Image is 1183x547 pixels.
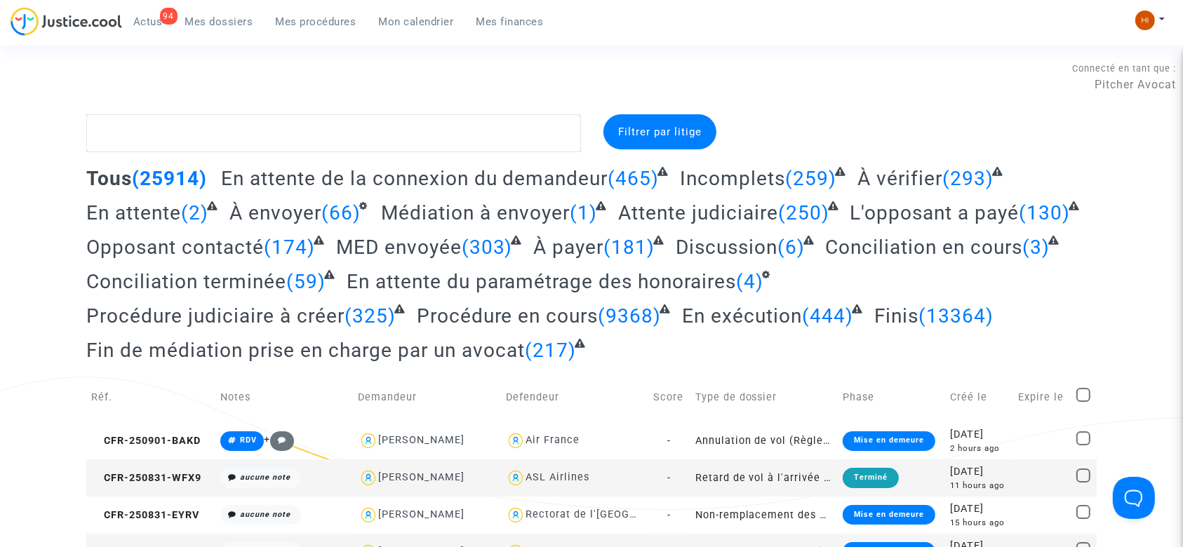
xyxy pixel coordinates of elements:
[86,304,345,327] span: Procédure judiciaire à créer
[825,236,1022,259] span: Conciliation en cours
[276,15,356,28] span: Mes procédures
[378,471,464,483] div: [PERSON_NAME]
[843,431,935,451] div: Mise en demeure
[951,480,1009,492] div: 11 hours ago
[533,236,603,259] span: À payer
[570,201,597,224] span: (1)
[368,11,465,32] a: Mon calendrier
[838,372,946,422] td: Phase
[321,201,361,224] span: (66)
[86,201,181,224] span: En attente
[603,236,655,259] span: (181)
[229,201,321,224] span: À envoyer
[501,372,648,422] td: Defendeur
[132,167,207,190] span: (25914)
[850,201,1019,224] span: L'opposant a payé
[526,508,704,520] div: Rectorat de l'[GEOGRAPHIC_DATA]
[667,435,671,447] span: -
[240,510,290,519] i: aucune note
[618,201,778,224] span: Attente judiciaire
[264,236,315,259] span: (174)
[857,167,942,190] span: À vérifier
[1135,11,1155,30] img: fc99b196863ffcca57bb8fe2645aafd9
[951,464,1009,480] div: [DATE]
[265,11,368,32] a: Mes procédures
[737,270,764,293] span: (4)
[215,372,354,422] td: Notes
[690,459,838,497] td: Retard de vol à l'arrivée (Règlement CE n°261/2004)
[618,126,702,138] span: Filtrer par litige
[476,15,544,28] span: Mes finances
[86,372,215,422] td: Réf.
[336,236,462,259] span: MED envoyée
[690,497,838,534] td: Non-remplacement des professeurs/enseignants absents
[951,517,1009,529] div: 15 hours ago
[690,372,838,422] td: Type de dossier
[506,431,526,451] img: icon-user.svg
[526,471,589,483] div: ASL Airlines
[951,443,1009,454] div: 2 hours ago
[1113,477,1155,519] iframe: Help Scout Beacon - Open
[181,201,208,224] span: (2)
[525,339,576,362] span: (217)
[354,372,501,422] td: Demandeur
[379,15,454,28] span: Mon calendrier
[347,270,737,293] span: En attente du paramétrage des honoraires
[86,167,132,190] span: Tous
[802,304,853,327] span: (444)
[160,8,178,25] div: 94
[86,270,286,293] span: Conciliation terminée
[843,505,935,525] div: Mise en demeure
[465,11,555,32] a: Mes finances
[91,435,201,447] span: CFR-250901-BAKD
[942,167,994,190] span: (293)
[11,7,122,36] img: jc-logo.svg
[133,15,163,28] span: Actus
[174,11,265,32] a: Mes dossiers
[843,468,899,487] div: Terminé
[381,201,570,224] span: Médiation à envoyer
[506,505,526,525] img: icon-user.svg
[777,236,805,259] span: (6)
[286,270,326,293] span: (59)
[86,339,525,362] span: Fin de médiation prise en charge par un avocat
[221,167,608,190] span: En attente de la connexion du demandeur
[345,304,396,327] span: (325)
[91,509,199,521] span: CFR-250831-EYRV
[526,434,580,446] div: Air France
[676,236,777,259] span: Discussion
[264,433,294,445] span: +
[1072,63,1176,74] span: Connecté en tant que :
[599,304,662,327] span: (9368)
[378,434,464,446] div: [PERSON_NAME]
[778,201,829,224] span: (250)
[240,435,257,445] span: RDV
[240,473,290,482] i: aucune note
[682,304,802,327] span: En exécution
[462,236,513,259] span: (303)
[951,427,1009,443] div: [DATE]
[359,505,379,525] img: icon-user.svg
[680,167,785,190] span: Incomplets
[785,167,836,190] span: (259)
[946,372,1014,422] td: Créé le
[690,422,838,459] td: Annulation de vol (Règlement CE n°261/2004)
[86,236,264,259] span: Opposant contacté
[122,11,174,32] a: 94Actus
[1013,372,1071,422] td: Expire le
[667,509,671,521] span: -
[91,472,201,484] span: CFR-250831-WFX9
[417,304,599,327] span: Procédure en cours
[1022,236,1050,259] span: (3)
[608,167,660,190] span: (465)
[1019,201,1070,224] span: (130)
[359,431,379,451] img: icon-user.svg
[874,304,918,327] span: Finis
[506,468,526,488] img: icon-user.svg
[667,472,671,484] span: -
[359,468,379,488] img: icon-user.svg
[185,15,253,28] span: Mes dossiers
[378,508,464,520] div: [PERSON_NAME]
[951,501,1009,517] div: [DATE]
[918,304,994,327] span: (13364)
